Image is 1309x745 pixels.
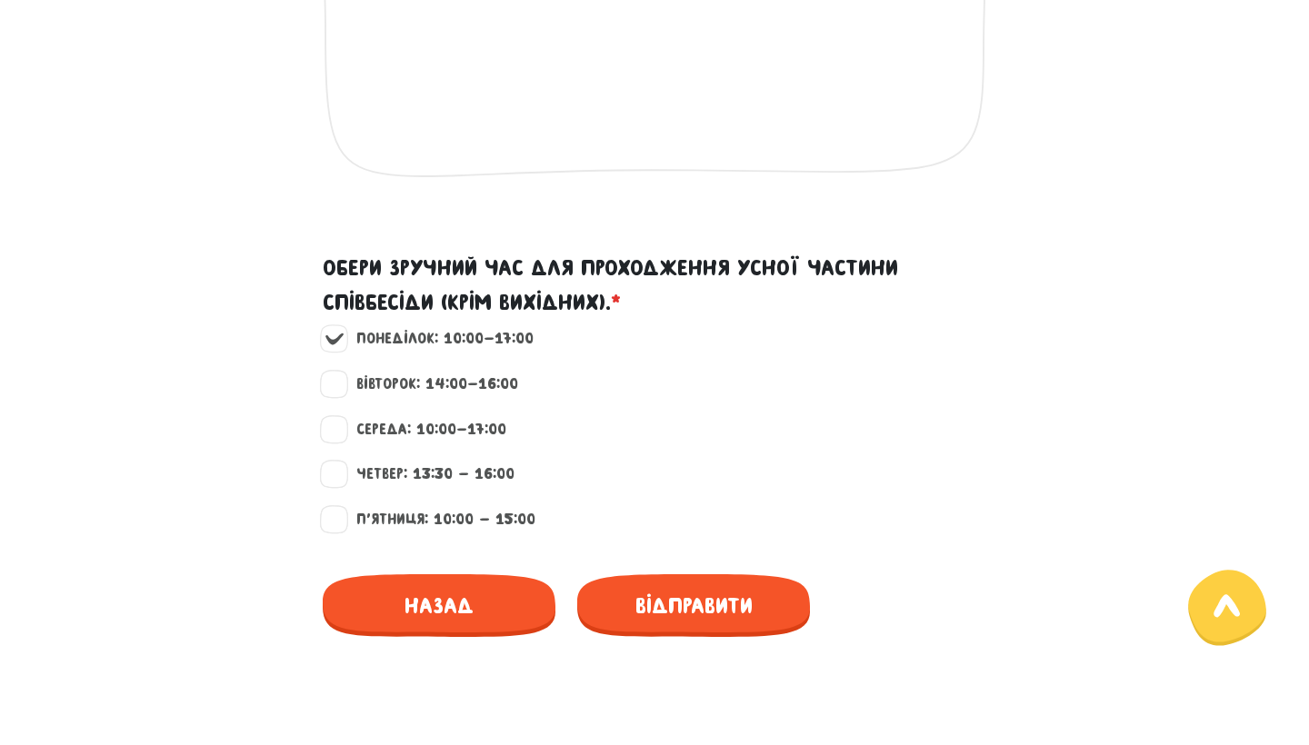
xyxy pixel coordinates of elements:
[341,372,518,396] label: Вівторок: 14:00-16:00
[341,327,534,351] label: Понеділок: 10:00-17:00
[577,574,810,637] span: Відправити
[341,508,535,531] label: П'ятниця: 10:00 - 15:00
[341,418,506,442] label: Середа: 10:00-17:00
[323,251,986,321] label: Обери зручний час для проходження усної частини співбесіди (крім вихідних).
[341,462,515,486] label: Четвер: 13:30 - 16:00
[323,574,555,637] span: Назад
